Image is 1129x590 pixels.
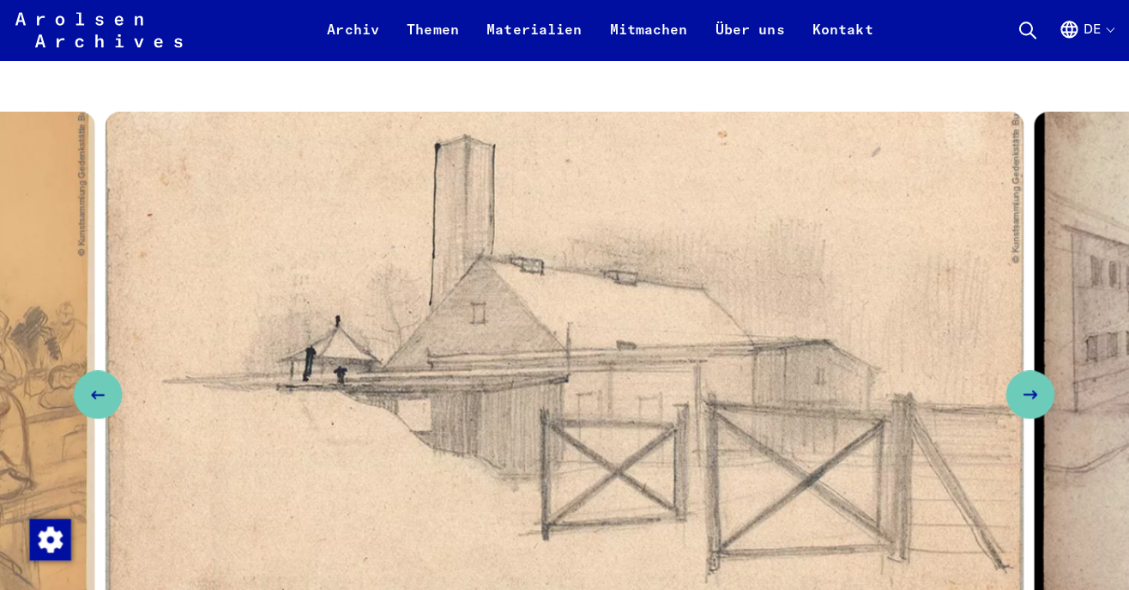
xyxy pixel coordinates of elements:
button: Next slide [1002,368,1050,417]
a: Materialien [474,21,596,62]
a: Über uns [701,21,797,62]
button: Previous slide [79,368,127,417]
a: Archiv [317,21,395,62]
a: Mitmachen [596,21,701,62]
button: Deutsch, Sprachauswahl [1054,21,1108,62]
nav: Primär [317,10,884,52]
img: Zustimmung ändern [35,515,76,557]
div: Zustimmung ändern [34,514,75,556]
a: Themen [395,21,474,62]
a: Kontakt [797,21,884,62]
